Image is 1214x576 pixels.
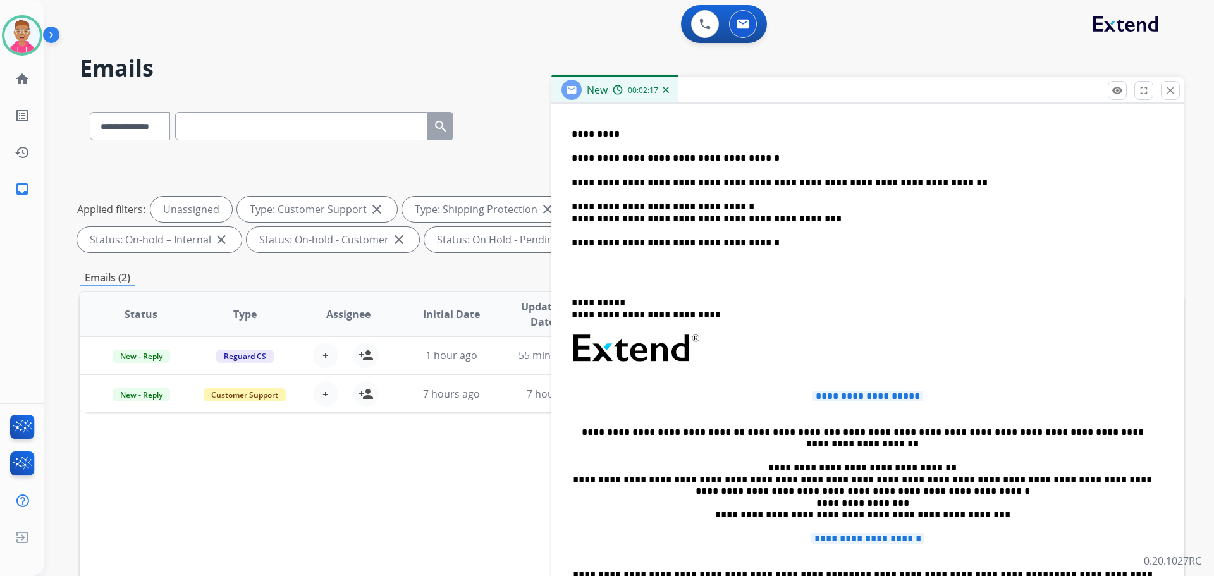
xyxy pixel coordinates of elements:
div: Status: On-hold – Internal [77,227,242,252]
p: 0.20.1027RC [1144,553,1201,568]
span: New - Reply [113,350,170,363]
mat-icon: close [391,232,407,247]
span: 7 hours ago [527,387,584,401]
div: Status: On Hold - Pending Parts [424,227,617,252]
span: Status [125,307,157,322]
span: Updated Date [514,299,572,329]
mat-icon: inbox [15,181,30,197]
div: Unassigned [150,197,232,222]
span: Assignee [326,307,371,322]
span: New - Reply [113,388,170,401]
span: Customer Support [204,388,286,401]
mat-icon: search [433,119,448,134]
mat-icon: person_add [359,386,374,401]
mat-icon: close [540,202,555,217]
span: Initial Date [423,307,480,322]
mat-icon: history [15,145,30,160]
span: + [322,386,328,401]
mat-icon: close [369,202,384,217]
p: Applied filters: [77,202,145,217]
h2: Emails [80,56,1184,81]
p: Emails (2) [80,270,135,286]
span: 1 hour ago [426,348,477,362]
mat-icon: home [15,71,30,87]
mat-icon: list_alt [15,108,30,123]
button: + [313,381,338,407]
div: Status: On-hold - Customer [247,227,419,252]
mat-icon: remove_red_eye [1112,85,1123,96]
span: 00:02:17 [628,85,658,95]
mat-icon: close [1165,85,1176,96]
mat-icon: close [214,232,229,247]
span: Type [233,307,257,322]
span: 7 hours ago [423,387,480,401]
div: Type: Shipping Protection [402,197,568,222]
div: Type: Customer Support [237,197,397,222]
span: 55 minutes ago [518,348,592,362]
span: New [587,83,608,97]
span: Reguard CS [216,350,274,363]
img: avatar [4,18,40,53]
button: + [313,343,338,368]
mat-icon: fullscreen [1138,85,1150,96]
span: + [322,348,328,363]
mat-icon: person_add [359,348,374,363]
